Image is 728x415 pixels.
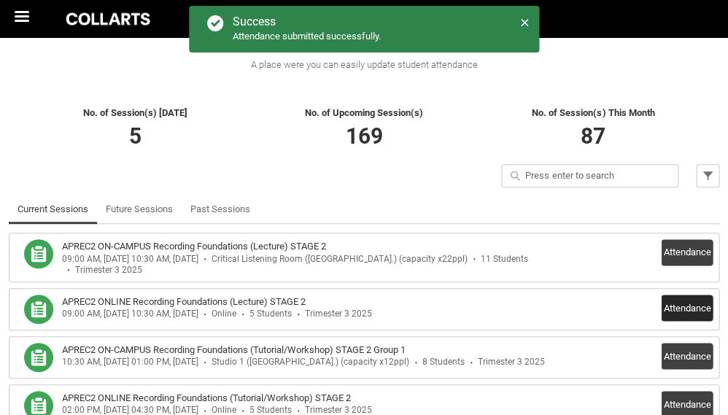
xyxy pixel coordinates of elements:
span: Attendance submitted successfully. [233,31,381,42]
li: Past Sessions [182,195,259,224]
div: 09:00 AM, [DATE] 10:30 AM, [DATE] [62,254,198,265]
h3: APREC2 ONLINE Recording Foundations (Lecture) STAGE 2 [62,295,306,309]
div: Online [212,309,236,319]
div: A place were you can easily update student attendance [9,58,719,72]
div: 8 Students [422,357,465,368]
a: Past Sessions [190,195,250,224]
button: Attendance [661,239,713,265]
button: Attendance [661,343,713,369]
button: Filter [696,164,719,187]
a: Future Sessions [106,195,173,224]
button: Attendance [661,295,713,321]
span: 5 [128,123,141,149]
span: No. of Upcoming Session(s) [305,107,423,118]
li: Future Sessions [97,195,182,224]
div: 09:00 AM, [DATE] 10:30 AM, [DATE] [62,309,198,319]
div: Studio 1 ([GEOGRAPHIC_DATA].) (capacity x12ppl) [212,357,409,368]
input: Press enter to search [501,164,678,187]
a: Current Sessions [18,195,88,224]
h3: APREC2 ON-CAMPUS Recording Foundations (Tutorial/Workshop) STAGE 2 Group 1 [62,343,406,357]
li: Current Sessions [9,195,97,224]
div: 5 Students [249,309,292,319]
div: 10:30 AM, [DATE] 01:00 PM, [DATE] [62,357,198,368]
div: 11 Students [481,254,528,265]
div: Trimester 3 2025 [75,265,142,276]
span: No. of Session(s) This Month [532,107,654,118]
span: 87 [581,123,605,149]
div: Success [233,15,381,29]
div: Trimester 3 2025 [305,309,372,319]
h3: APREC2 ON-CAMPUS Recording Foundations (Lecture) STAGE 2 [62,239,326,254]
span: No. of Session(s) [DATE] [82,107,187,118]
div: Critical Listening Room ([GEOGRAPHIC_DATA].) (capacity x22ppl) [212,254,468,265]
span: 169 [345,123,382,149]
div: Trimester 3 2025 [478,357,545,368]
h3: APREC2 ONLINE Recording Foundations (Tutorial/Workshop) STAGE 2 [62,391,351,406]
